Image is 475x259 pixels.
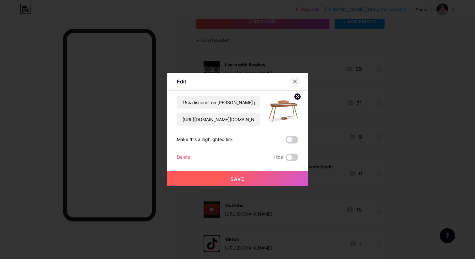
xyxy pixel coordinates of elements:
[177,78,186,85] div: Edit
[177,113,260,126] input: URL
[177,136,233,144] div: Make this a highlighted link
[177,96,260,109] input: Title
[274,154,283,161] span: Hide
[177,154,190,161] div: Delete
[231,176,245,182] span: Save
[268,96,298,126] img: link_thumbnail
[167,171,308,186] button: Save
